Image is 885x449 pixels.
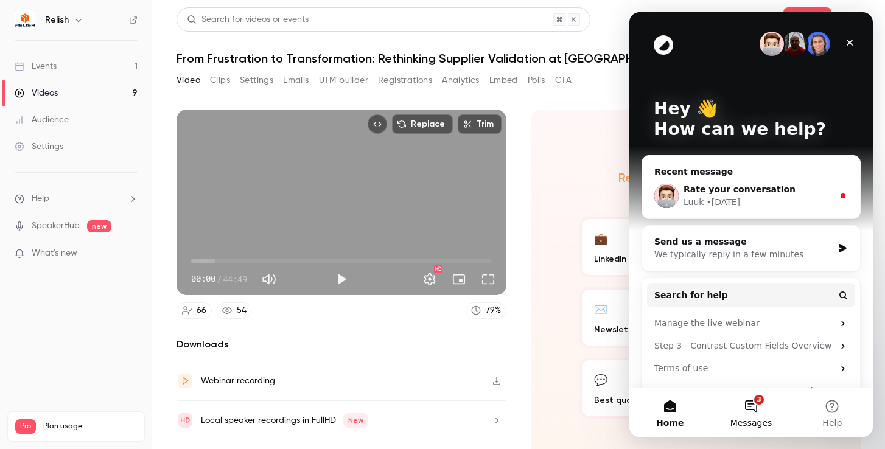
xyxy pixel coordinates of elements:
h2: Downloads [177,337,506,352]
button: ✉️Newsletter [579,287,691,348]
span: Help [32,192,49,205]
button: Clips [210,71,230,90]
button: Emails [283,71,309,90]
div: 54 [237,304,247,317]
button: Trim [458,114,502,134]
button: 💼LinkedIn post [579,217,691,277]
div: Settings [15,141,63,153]
div: 66 [197,304,206,317]
iframe: Intercom live chat [629,12,873,437]
div: 00:00 [191,273,247,285]
h6: Relish [45,14,69,26]
button: Settings [240,71,273,90]
h1: From Frustration to Transformation: Rethinking Supplier Validation at [GEOGRAPHIC_DATA] [177,51,861,66]
div: HD [434,265,442,273]
button: Share [783,7,831,32]
a: SpeakerHub [32,220,80,232]
button: Polls [528,71,545,90]
button: Mute [257,267,281,291]
img: Relish [15,10,35,30]
button: Turn on miniplayer [447,267,471,291]
button: Embed [489,71,518,90]
button: Analytics [442,71,480,90]
button: 💬Best quotes [579,358,691,419]
div: Webinar recording [201,374,275,388]
button: Registrations [378,71,432,90]
button: Replace [392,114,453,134]
span: / [217,273,222,285]
button: CTA [555,71,572,90]
div: 💬 [594,370,607,389]
div: Videos [15,87,58,99]
button: Full screen [476,267,500,291]
span: Plan usage [43,422,137,431]
div: Local speaker recordings in FullHD [201,413,368,428]
span: LinkedIn post [594,252,648,265]
a: 66 [177,302,212,319]
button: UTM builder [319,71,368,90]
button: Top Bar Actions [841,10,861,29]
div: 79 % [486,304,501,317]
span: 00:00 [191,273,215,285]
div: Events [15,60,57,72]
a: 79% [466,302,506,319]
div: 💼 [594,229,607,248]
li: help-dropdown-opener [15,192,138,205]
span: New [343,413,368,428]
span: Best quotes [594,394,646,406]
button: Settings [418,267,442,291]
iframe: Noticeable Trigger [123,248,138,259]
a: 54 [217,302,252,319]
span: Newsletter [594,323,641,336]
button: Video [177,71,200,90]
button: Embed video [368,114,387,134]
div: Audience [15,114,69,126]
span: 44:49 [223,273,247,285]
span: new [87,220,111,232]
h2: Repurpose [PERSON_NAME] [618,170,774,185]
div: Search for videos or events [187,13,309,26]
span: What's new [32,247,77,260]
div: ✉️ [594,299,607,318]
button: Play [329,267,354,291]
span: Pro [15,419,36,434]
